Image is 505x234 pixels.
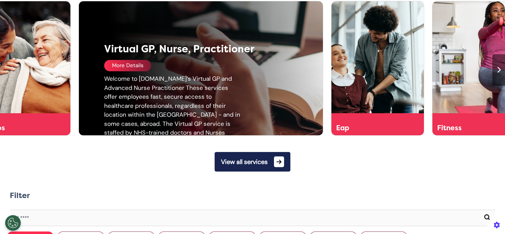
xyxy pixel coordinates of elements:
div: Welcome to [DOMAIN_NAME]’s Virtual GP and Advanced Nurse Practitioner These services offer employ... [104,74,241,173]
h2: Filter [10,191,30,200]
div: Eap [336,125,401,132]
div: More Details [104,60,151,71]
button: View all services [215,152,290,172]
button: Open Preferences [5,215,21,231]
div: Fitness [437,125,502,132]
div: Virtual GP, Nurse, Practitioner [104,42,275,57]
